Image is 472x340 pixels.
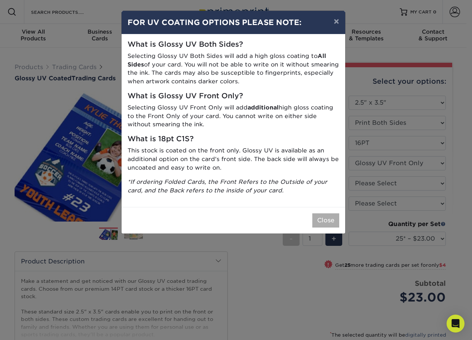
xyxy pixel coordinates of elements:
[328,11,345,32] button: ×
[447,315,465,333] div: Open Intercom Messenger
[248,104,279,111] strong: additional
[128,52,339,86] p: Selecting Glossy UV Both Sides will add a high gloss coating to of your card. You will not be abl...
[128,40,339,49] h5: What is Glossy UV Both Sides?
[312,213,339,228] button: Close
[128,17,339,28] h4: FOR UV COATING OPTIONS PLEASE NOTE:
[128,52,326,68] strong: All Sides
[128,135,339,143] h5: What is 18pt C1S?
[128,92,339,101] h5: What is Glossy UV Front Only?
[128,178,327,194] i: *If ordering Folded Cards, the Front Refers to the Outside of your card, and the Back refers to t...
[128,103,339,129] p: Selecting Glossy UV Front Only will add high gloss coating to the Front Only of your card. You ca...
[128,146,339,172] p: This stock is coated on the front only. Glossy UV is available as an additional option on the car...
